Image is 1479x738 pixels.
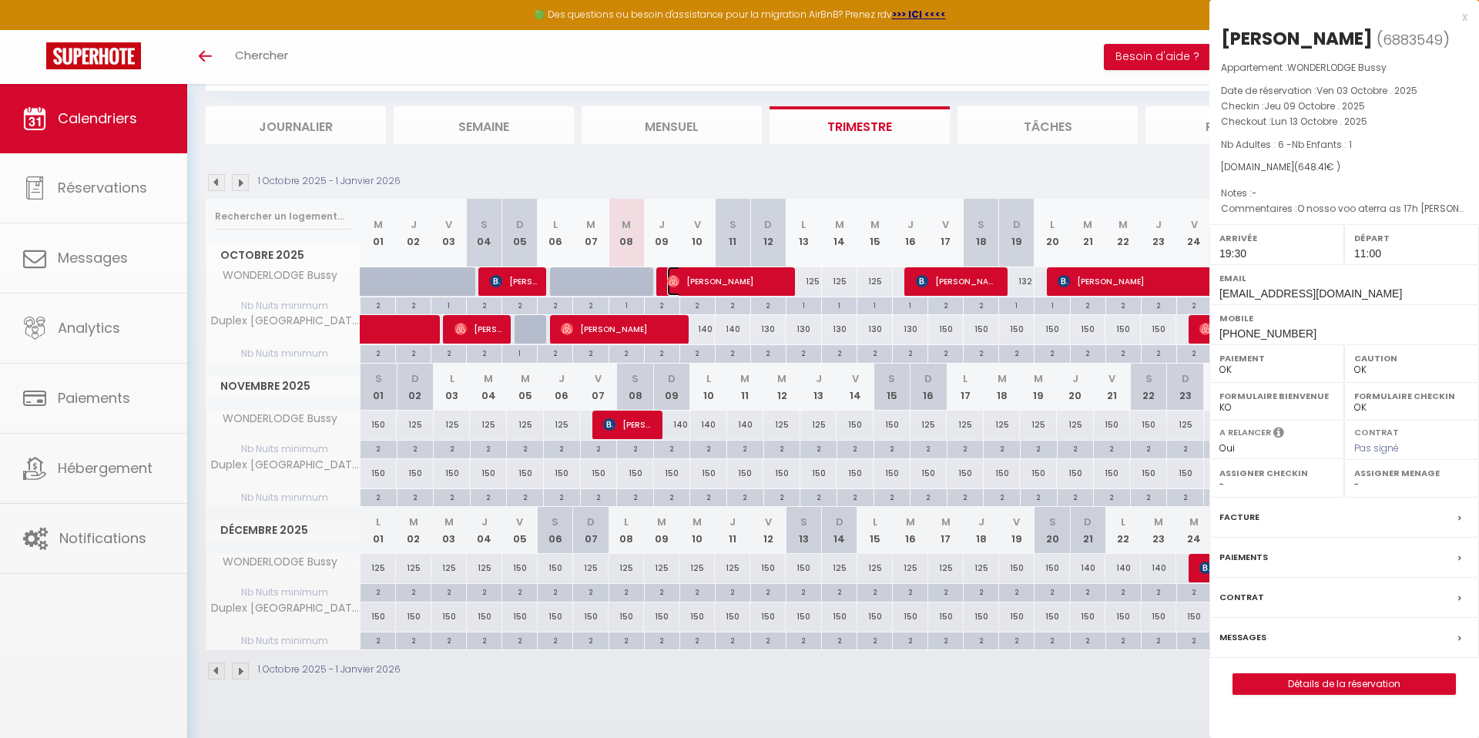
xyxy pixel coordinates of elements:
[1354,247,1381,260] span: 11:00
[1219,465,1334,481] label: Assigner Checkin
[1377,29,1450,50] span: ( )
[1221,26,1373,51] div: [PERSON_NAME]
[1354,465,1469,481] label: Assigner Menage
[1221,160,1467,175] div: [DOMAIN_NAME]
[1219,509,1259,525] label: Facture
[1354,351,1469,366] label: Caution
[1383,30,1443,49] span: 6883549
[1219,287,1402,300] span: [EMAIL_ADDRESS][DOMAIN_NAME]
[1219,310,1469,326] label: Mobile
[1294,160,1340,173] span: ( € )
[1273,426,1284,443] i: Sélectionner OUI si vous souhaiter envoyer les séquences de messages post-checkout
[1219,549,1268,565] label: Paiements
[1219,270,1469,286] label: Email
[1219,230,1334,246] label: Arrivée
[1287,61,1387,74] span: WONDERLODGE Bussy
[1221,138,1352,151] span: Nb Adultes : 6 -
[1264,99,1365,112] span: Jeu 09 Octobre . 2025
[1252,186,1257,200] span: -
[1354,441,1399,455] span: Pas signé
[1221,186,1467,201] p: Notes :
[1219,388,1334,404] label: Formulaire Bienvenue
[1354,230,1469,246] label: Départ
[1298,160,1326,173] span: 648.41
[1354,426,1399,436] label: Contrat
[1219,247,1246,260] span: 19:30
[1292,138,1352,151] span: Nb Enfants : 1
[1219,327,1316,340] span: [PHONE_NUMBER]
[1219,351,1334,366] label: Paiement
[1221,114,1467,129] p: Checkout :
[1219,426,1271,439] label: A relancer
[1271,115,1367,128] span: Lun 13 Octobre . 2025
[1221,99,1467,114] p: Checkin :
[1219,589,1264,605] label: Contrat
[1219,629,1266,646] label: Messages
[1354,388,1469,404] label: Formulaire Checkin
[1209,8,1467,26] div: x
[1221,201,1467,216] p: Commentaires :
[1232,673,1456,695] button: Détails de la réservation
[1221,60,1467,75] p: Appartement :
[1221,83,1467,99] p: Date de réservation :
[1233,674,1455,694] a: Détails de la réservation
[1316,84,1417,97] span: Ven 03 Octobre . 2025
